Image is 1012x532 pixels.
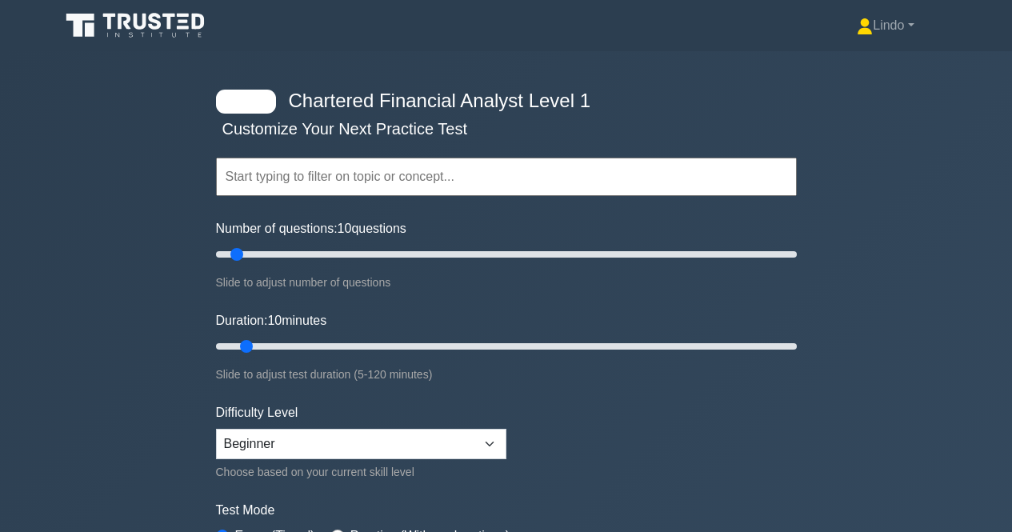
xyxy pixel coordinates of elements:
label: Difficulty Level [216,403,298,422]
a: Lindo [818,10,952,42]
input: Start typing to filter on topic or concept... [216,158,797,196]
div: Slide to adjust number of questions [216,273,797,292]
div: Slide to adjust test duration (5-120 minutes) [216,365,797,384]
h4: Chartered Financial Analyst Level 1 [282,90,718,113]
label: Number of questions: questions [216,219,406,238]
label: Duration: minutes [216,311,327,330]
span: 10 [267,314,282,327]
label: Test Mode [216,501,797,520]
span: 10 [338,222,352,235]
div: Choose based on your current skill level [216,462,506,482]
